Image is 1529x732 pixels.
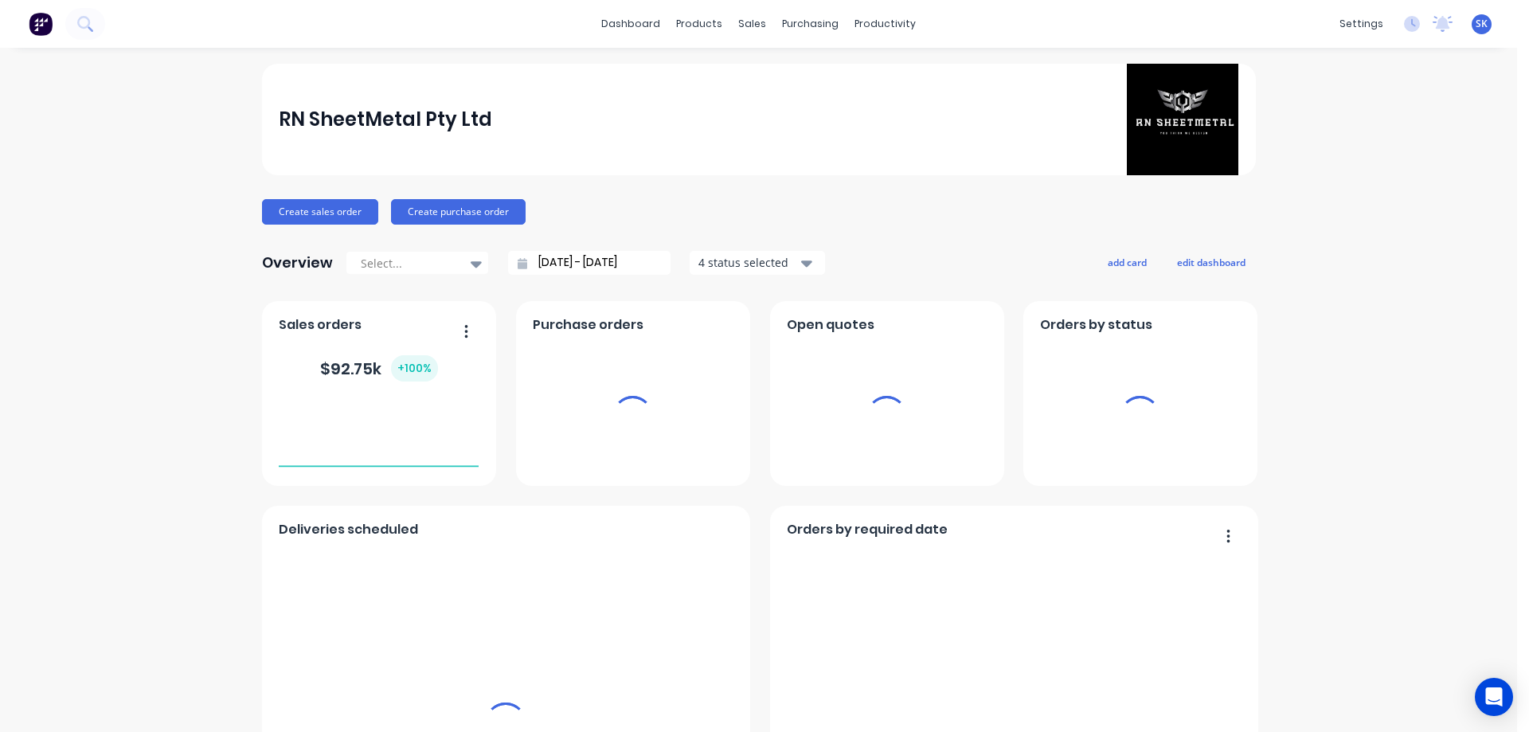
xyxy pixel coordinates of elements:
div: Overview [262,247,333,279]
div: sales [730,12,774,36]
img: Factory [29,12,53,36]
span: Open quotes [787,315,874,335]
img: RN SheetMetal Pty Ltd [1127,64,1238,175]
span: Orders by required date [787,520,948,539]
span: Purchase orders [533,315,643,335]
div: products [668,12,730,36]
a: dashboard [593,12,668,36]
div: $ 92.75k [320,355,438,382]
div: productivity [847,12,924,36]
button: edit dashboard [1167,252,1256,272]
span: SK [1476,17,1488,31]
span: Orders by status [1040,315,1152,335]
button: add card [1097,252,1157,272]
div: purchasing [774,12,847,36]
span: Sales orders [279,315,362,335]
button: Create purchase order [391,199,526,225]
div: settings [1332,12,1391,36]
div: RN SheetMetal Pty Ltd [279,104,492,135]
div: Open Intercom Messenger [1475,678,1513,716]
button: 4 status selected [690,251,825,275]
button: Create sales order [262,199,378,225]
div: 4 status selected [698,254,799,271]
div: + 100 % [391,355,438,382]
